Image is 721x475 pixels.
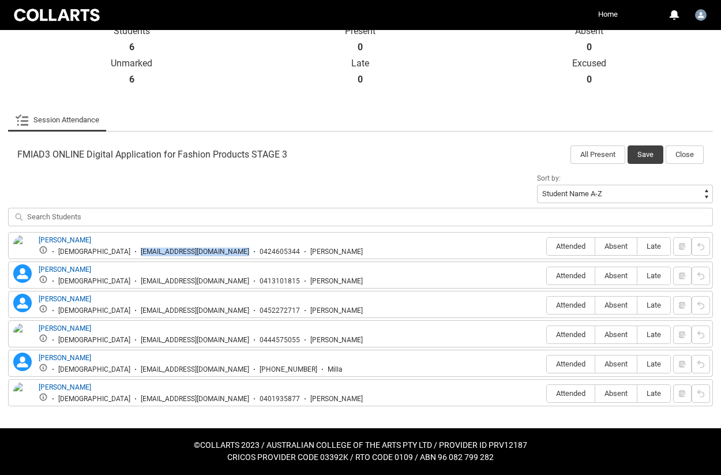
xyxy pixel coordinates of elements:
div: [PERSON_NAME] [310,395,363,403]
img: Cathy.Muhling [695,9,707,21]
img: Timothy McLean [13,382,32,407]
lightning-icon: Erin Newson [13,264,32,283]
div: Milla [328,365,343,374]
div: [DEMOGRAPHIC_DATA] [58,277,130,286]
button: Reset [692,296,710,315]
a: [PERSON_NAME] [39,324,91,332]
div: [PERSON_NAME] [310,336,363,345]
div: [EMAIL_ADDRESS][DOMAIN_NAME] [141,306,249,315]
span: Late [637,301,670,309]
lightning-icon: Milla Alekna [13,353,32,371]
div: [EMAIL_ADDRESS][DOMAIN_NAME] [141,248,249,256]
div: [EMAIL_ADDRESS][DOMAIN_NAME] [141,365,249,374]
button: Reset [692,237,710,256]
span: Attended [547,330,595,339]
a: [PERSON_NAME] [39,265,91,274]
div: [DEMOGRAPHIC_DATA] [58,336,130,345]
button: Reset [692,326,710,344]
strong: 6 [129,42,134,53]
div: 0413101815 [260,277,300,286]
span: Absent [595,389,637,398]
a: [PERSON_NAME] [39,236,91,244]
div: [EMAIL_ADDRESS][DOMAIN_NAME] [141,277,249,286]
span: Absent [595,360,637,368]
span: Absent [595,330,637,339]
div: 0401935877 [260,395,300,403]
strong: 6 [129,74,134,85]
div: [PERSON_NAME] [310,306,363,315]
span: Absent [595,271,637,280]
p: Present [246,25,475,37]
lightning-icon: Ethan Abud-Schimming [13,294,32,312]
strong: 0 [358,42,363,53]
div: 0424605344 [260,248,300,256]
input: Search Students [8,208,713,226]
span: Late [637,360,670,368]
span: Late [637,389,670,398]
button: Reset [692,355,710,373]
span: Attended [547,242,595,250]
button: Close [666,145,704,164]
a: Home [595,6,621,23]
p: Excused [475,58,704,69]
button: Save [628,145,663,164]
div: [DEMOGRAPHIC_DATA] [58,248,130,256]
span: Attended [547,271,595,280]
button: Reset [692,384,710,403]
span: Attended [547,389,595,398]
a: [PERSON_NAME] [39,354,91,362]
strong: 0 [587,42,592,53]
button: All Present [570,145,625,164]
span: Late [637,330,670,339]
span: Late [637,271,670,280]
strong: 0 [587,74,592,85]
div: [DEMOGRAPHIC_DATA] [58,306,130,315]
p: Absent [475,25,704,37]
div: [EMAIL_ADDRESS][DOMAIN_NAME] [141,336,249,345]
a: Session Attendance [15,109,99,132]
div: [DEMOGRAPHIC_DATA] [58,395,130,403]
span: Absent [595,242,637,250]
strong: 0 [358,74,363,85]
a: [PERSON_NAME] [39,383,91,391]
img: Matthew Beechey [13,323,32,349]
span: Sort by: [537,174,561,182]
div: 0452272717 [260,306,300,315]
div: [DEMOGRAPHIC_DATA] [58,365,130,374]
span: Attended [547,360,595,368]
button: User Profile Cathy.Muhling [692,5,709,23]
p: Unmarked [17,58,246,69]
span: Late [637,242,670,250]
div: [PERSON_NAME] [310,248,363,256]
span: Attended [547,301,595,309]
div: [PERSON_NAME] [310,277,363,286]
span: FMIAD3 ONLINE Digital Application for Fashion Products STAGE 3 [17,149,287,160]
a: [PERSON_NAME] [39,295,91,303]
div: [EMAIL_ADDRESS][DOMAIN_NAME] [141,395,249,403]
li: Session Attendance [8,109,106,132]
span: Absent [595,301,637,309]
button: Reset [692,267,710,285]
img: Eliana Jerjes [13,235,32,260]
div: 0444575055 [260,336,300,345]
p: Late [246,58,475,69]
div: [PHONE_NUMBER] [260,365,317,374]
p: Students [17,25,246,37]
